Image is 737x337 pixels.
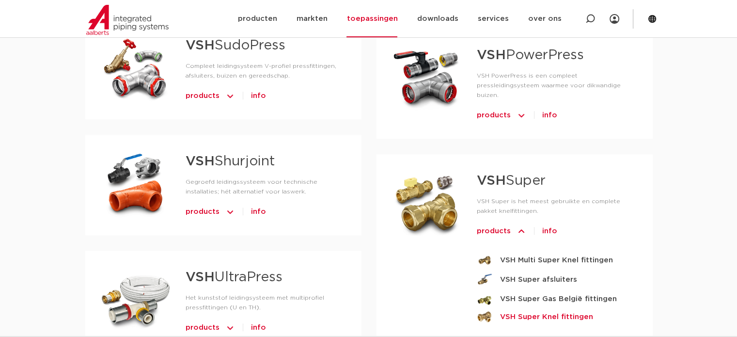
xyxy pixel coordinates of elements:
strong: VSH Super Gas België fittingen [500,293,617,305]
p: VSH Super is het meest gebruikte en complete pakket knelfittingen. [477,196,637,216]
a: info [251,88,266,104]
a: VSHShurjoint [186,155,275,168]
strong: VSH [186,39,215,52]
a: VSHSuper [477,174,546,188]
img: icon-chevron-up-1.svg [225,88,235,104]
strong: VSH [186,155,215,168]
img: icon-chevron-up-1.svg [225,320,235,336]
a: VSH Super afsluiters [477,272,637,288]
strong: VSH Super Knel fittingen [500,311,593,323]
img: icon-chevron-up-1.svg [517,224,526,239]
a: info [251,204,266,220]
span: products [186,320,220,336]
strong: VSH [477,174,506,188]
strong: VSH [186,271,215,284]
img: icon-chevron-up-1.svg [225,204,235,220]
p: Gegroefd leidingssysteem voor technische installaties; hét alternatief voor laswerk. [186,177,346,196]
a: VSH Super Gas België fittingen [477,291,637,307]
a: VSHSudoPress [186,39,285,52]
strong: VSH Super afsluiters [500,273,577,286]
a: VSH Super Knel fittingen [477,311,637,323]
a: VSH Multi Super Knel fittingen [477,253,637,268]
span: products [477,108,511,123]
strong: VSH [477,48,506,62]
span: products [186,88,220,104]
a: info [542,224,557,239]
span: products [186,204,220,220]
a: VSHPowerPress [477,48,584,62]
img: icon-chevron-up-1.svg [517,108,526,123]
a: VSHUltraPress [186,271,282,284]
p: Het kunststof leidingsysteem met multiprofiel pressfittingen (U en TH). [186,293,346,312]
p: VSH PowerPress is een compleet pressleidingsysteem waarmee voor dikwandige buizen. [477,71,637,100]
a: info [542,108,557,123]
span: products [477,224,511,239]
strong: VSH Multi Super Knel fittingen [500,254,613,266]
a: info [251,320,266,336]
p: Compleet leidingsysteem V-profiel pressfittingen, afsluiters, buizen en gereedschap. [186,61,346,80]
